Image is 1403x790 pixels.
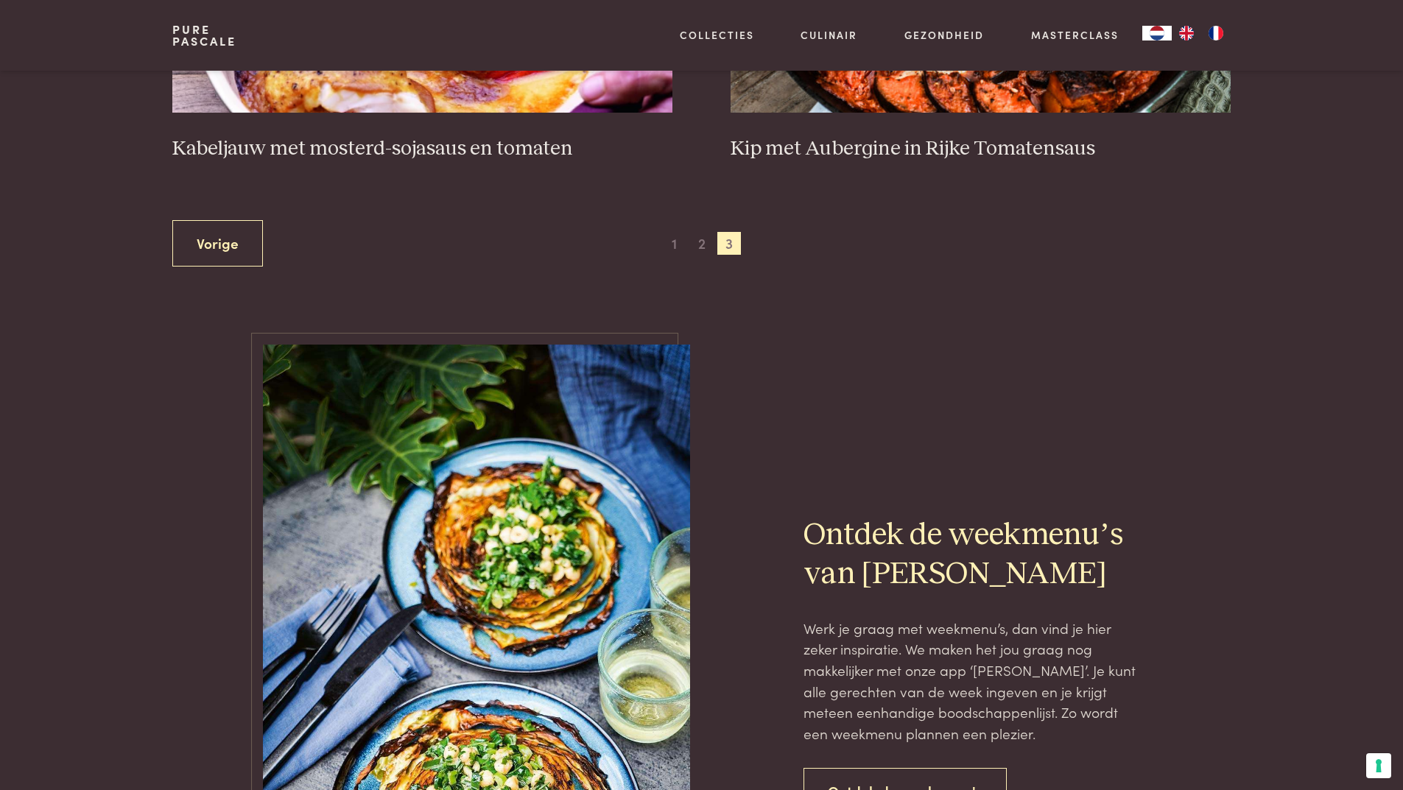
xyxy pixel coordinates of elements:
[801,27,857,43] a: Culinair
[1172,26,1201,40] a: EN
[731,136,1230,162] h3: Kip met Aubergine in Rijke Tomatensaus
[680,27,754,43] a: Collecties
[1201,26,1231,40] a: FR
[172,220,263,267] a: Vorige
[1142,26,1231,40] aside: Language selected: Nederlands
[717,232,741,255] span: 3
[1366,753,1391,778] button: Uw voorkeuren voor toestemming voor trackingtechnologieën
[1142,26,1172,40] div: Language
[804,516,1141,594] h2: Ontdek de weekmenu’s van [PERSON_NAME]
[1031,27,1119,43] a: Masterclass
[1142,26,1172,40] a: NL
[804,618,1141,744] p: Werk je graag met weekmenu’s, dan vind je hier zeker inspiratie. We maken het jou graag nog makke...
[662,232,686,255] span: 1
[1172,26,1231,40] ul: Language list
[904,27,984,43] a: Gezondheid
[690,232,714,255] span: 2
[172,136,672,162] h3: Kabeljauw met mosterd-sojasaus en tomaten
[172,24,236,47] a: PurePascale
